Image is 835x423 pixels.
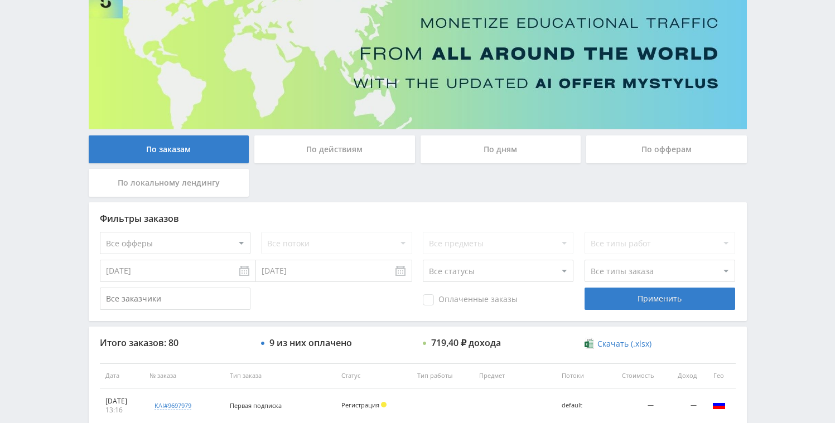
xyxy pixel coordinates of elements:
[585,338,651,349] a: Скачать (.xlsx)
[412,363,474,388] th: Тип работы
[89,135,249,163] div: По заказам
[601,363,659,388] th: Стоимость
[381,402,387,407] span: Холд
[100,363,144,388] th: Дата
[659,363,702,388] th: Доход
[105,397,138,406] div: [DATE]
[100,338,250,348] div: Итого заказов: 80
[269,338,352,348] div: 9 из них оплачено
[556,363,601,388] th: Потоки
[105,406,138,415] div: 13:16
[224,363,336,388] th: Тип заказа
[421,135,581,163] div: По дням
[100,288,250,310] input: Все заказчики
[89,169,249,197] div: По локальному лендингу
[144,363,224,388] th: № заказа
[155,401,191,410] div: kai#9697979
[341,401,379,409] span: Регистрация
[562,402,596,409] div: default
[712,398,726,411] img: rus.png
[474,363,556,388] th: Предмет
[100,213,736,223] div: Фильтры заказов
[254,135,415,163] div: По действиям
[702,363,736,388] th: Гео
[586,135,747,163] div: По офферам
[597,339,651,348] span: Скачать (.xlsx)
[585,288,735,310] div: Применить
[230,401,282,410] span: Первая подписка
[585,338,594,349] img: xlsx
[336,363,412,388] th: Статус
[431,338,501,348] div: 719,40 ₽ дохода
[423,294,518,305] span: Оплаченные заказы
